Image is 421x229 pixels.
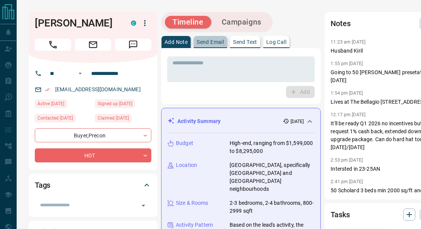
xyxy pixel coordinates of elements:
button: Timeline [165,16,211,28]
span: Email [75,39,111,51]
button: Campaigns [214,16,269,28]
p: 1:55 pm [DATE] [331,61,363,66]
span: Call [35,39,71,51]
p: Activity Pattern [176,221,213,229]
p: Add Note [165,39,188,45]
p: Log Call [266,39,286,45]
span: Active [DATE] [37,100,64,107]
p: Size & Rooms [176,199,208,207]
p: [DATE] [291,118,304,125]
p: Location [176,161,197,169]
div: Buyer , Precon [35,128,151,142]
div: Tags [35,176,151,194]
div: Sun Apr 06 2025 [35,114,91,125]
div: Activity Summary[DATE] [168,114,314,128]
button: Open [138,200,149,211]
p: Budget [176,139,193,147]
svg: Email Verified [45,87,50,92]
span: Signed up [DATE] [98,100,132,107]
h1: [PERSON_NAME] [35,17,120,29]
p: 11:23 am [DATE] [331,39,365,45]
span: Contacted [DATE] [37,114,73,122]
p: 2:53 pm [DATE] [331,157,363,163]
a: [EMAIL_ADDRESS][DOMAIN_NAME] [55,86,141,92]
p: 12:17 pm [DATE] [331,112,365,117]
p: [GEOGRAPHIC_DATA], specifically [GEOGRAPHIC_DATA] and [GEOGRAPHIC_DATA] neighbourhoods [230,161,314,193]
p: Activity Summary [177,117,221,125]
h2: Tags [35,179,50,191]
div: Sat Jun 28 2025 [35,100,91,110]
span: Claimed [DATE] [98,114,129,122]
div: Sun Apr 01 2018 [95,100,151,110]
h2: Tasks [331,209,350,221]
div: condos.ca [131,20,136,26]
p: High-end, ranging from $1,599,000 to $8,295,000 [230,139,314,155]
div: Sun Apr 01 2018 [95,114,151,125]
p: Send Email [197,39,224,45]
span: Message [115,39,151,51]
p: Send Text [233,39,257,45]
p: 2:41 pm [DATE] [331,179,363,184]
p: 2-3 bedrooms, 2-4 bathrooms, 800-2999 sqft [230,199,314,215]
div: HOT [35,148,151,162]
button: Open [76,69,85,78]
p: 1:54 pm [DATE] [331,90,363,96]
h2: Notes [331,17,350,30]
